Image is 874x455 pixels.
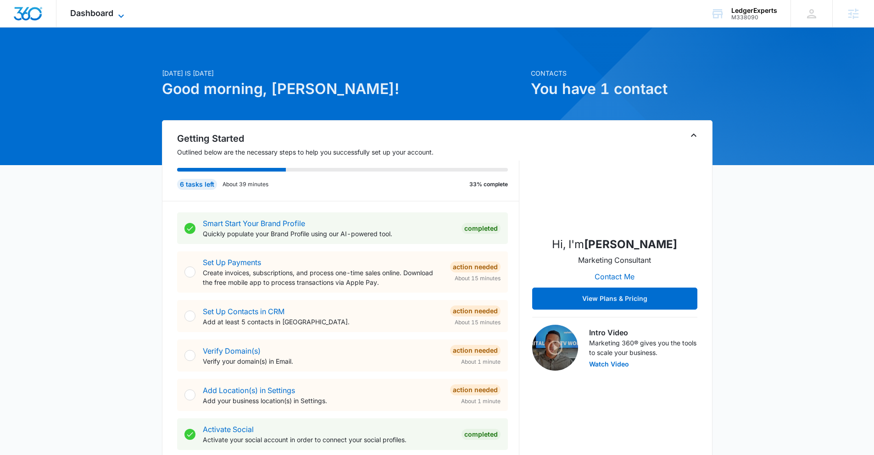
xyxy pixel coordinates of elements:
div: Action Needed [450,305,501,316]
div: Action Needed [450,345,501,356]
strong: [PERSON_NAME] [584,238,677,251]
div: Completed [462,429,501,440]
h1: Good morning, [PERSON_NAME]! [162,78,525,100]
a: Activate Social [203,425,254,434]
span: About 1 minute [461,358,501,366]
img: Jennifer Haessler [569,137,661,229]
div: Completed [462,223,501,234]
p: 33% complete [469,180,508,189]
button: Toggle Collapse [688,130,699,141]
a: Smart Start Your Brand Profile [203,219,305,228]
p: About 39 minutes [223,180,268,189]
h2: Getting Started [177,132,519,145]
p: Create invoices, subscriptions, and process one-time sales online. Download the free mobile app t... [203,268,443,287]
a: Set Up Contacts in CRM [203,307,284,316]
p: Activate your social account in order to connect your social profiles. [203,435,454,444]
button: Watch Video [589,361,629,367]
p: Marketing 360® gives you the tools to scale your business. [589,338,697,357]
img: Intro Video [532,325,578,371]
h1: You have 1 contact [531,78,713,100]
span: About 15 minutes [455,274,501,283]
span: About 15 minutes [455,318,501,327]
a: Verify Domain(s) [203,346,261,355]
button: Contact Me [585,266,644,288]
div: Action Needed [450,261,501,272]
p: Marketing Consultant [578,255,651,266]
h3: Intro Video [589,327,697,338]
a: Add Location(s) in Settings [203,386,295,395]
span: About 1 minute [461,397,501,405]
div: 6 tasks left [177,179,217,190]
div: account name [731,7,777,14]
div: account id [731,14,777,21]
p: [DATE] is [DATE] [162,68,525,78]
button: View Plans & Pricing [532,288,697,310]
div: Action Needed [450,384,501,395]
a: Set Up Payments [203,258,261,267]
p: Add your business location(s) in Settings. [203,396,443,405]
p: Hi, I'm [552,236,677,253]
p: Outlined below are the necessary steps to help you successfully set up your account. [177,147,519,157]
p: Add at least 5 contacts in [GEOGRAPHIC_DATA]. [203,317,443,327]
p: Contacts [531,68,713,78]
p: Quickly populate your Brand Profile using our AI-powered tool. [203,229,454,239]
span: Dashboard [70,8,113,18]
p: Verify your domain(s) in Email. [203,356,443,366]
